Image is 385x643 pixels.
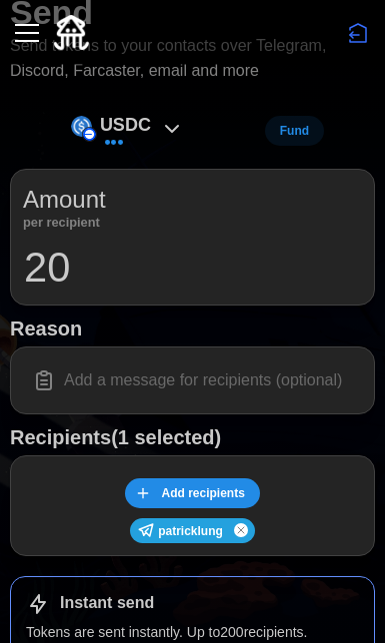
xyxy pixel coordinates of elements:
[100,111,151,140] p: USDC
[161,479,244,507] span: Add recipients
[71,116,92,137] img: USDC (on Base)
[10,424,375,450] h1: Recipients (1 selected)
[158,523,223,540] p: patricklung
[10,316,375,341] h1: Reason
[265,116,324,146] button: Fund
[26,622,359,642] p: Tokens are sent instantly. Up to 200 recipients.
[54,15,89,50] img: Quidli
[23,182,106,218] p: Amount
[23,359,362,401] input: Add a message for recipients (optional)
[125,478,260,508] button: Add recipients
[23,218,106,228] p: per recipient
[341,16,375,50] button: Disconnect
[23,243,362,293] input: 0
[280,117,309,145] span: Fund
[60,593,154,614] h1: Instant send
[234,523,248,537] button: Remove user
